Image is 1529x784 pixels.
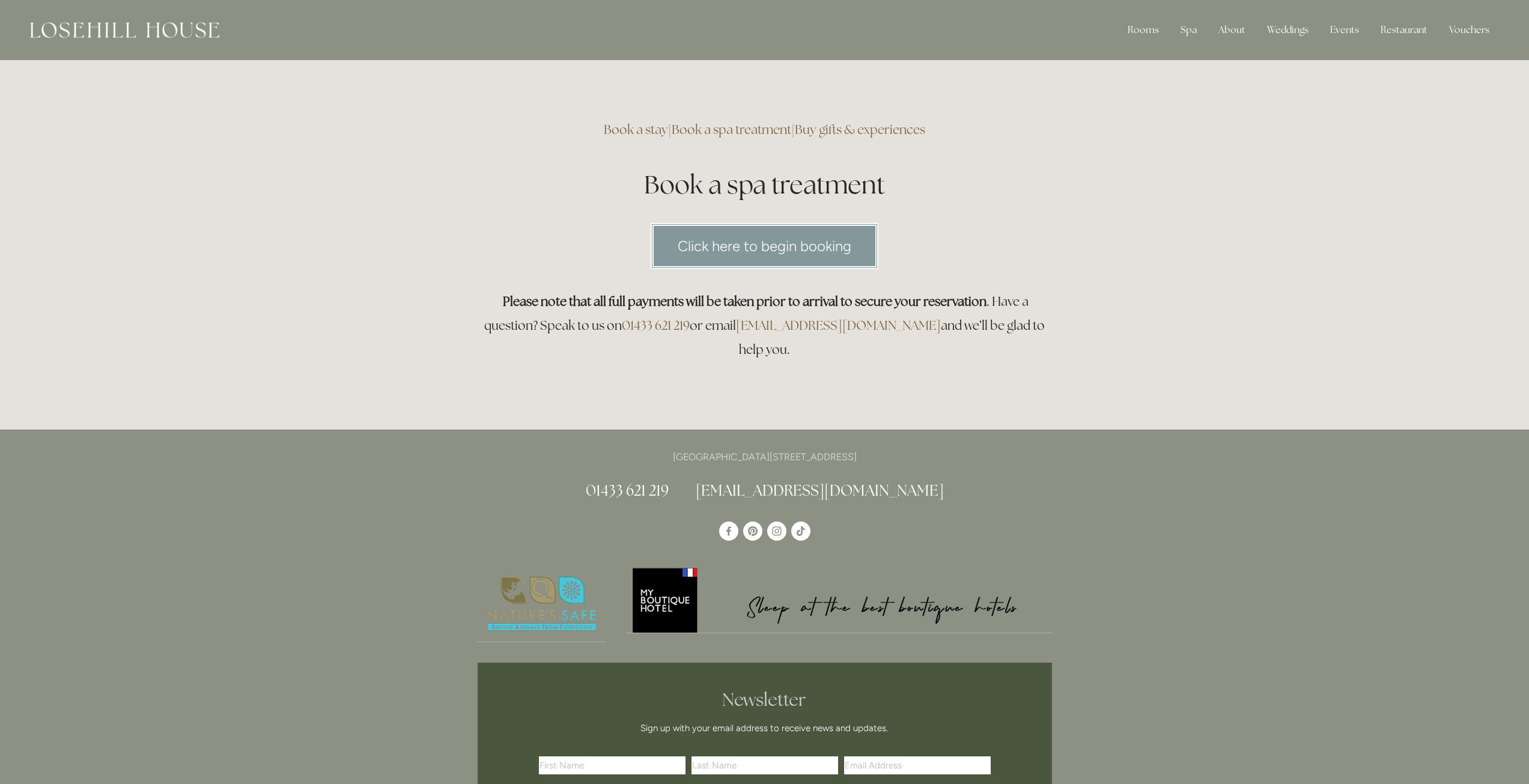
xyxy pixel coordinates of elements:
[672,121,791,138] a: Book a spa treatment
[743,521,762,541] a: Pinterest
[791,521,810,541] a: TikTok
[767,521,786,541] a: Instagram
[736,317,941,333] a: [EMAIL_ADDRESS][DOMAIN_NAME]
[1371,18,1437,42] div: Restaurant
[478,566,606,642] img: Nature's Safe - Logo
[1171,18,1206,42] div: Spa
[478,449,1052,465] p: [GEOGRAPHIC_DATA][STREET_ADDRESS]
[626,566,1052,633] img: My Boutique Hotel - Logo
[795,121,925,138] a: Buy gifts & experiences
[478,167,1052,202] h1: Book a spa treatment
[1439,18,1499,42] a: Vouchers
[1257,18,1318,42] div: Weddings
[1118,18,1169,42] div: Rooms
[478,118,1052,142] h3: | |
[543,689,986,711] h2: Newsletter
[1209,18,1255,42] div: About
[692,756,838,774] input: Last Name
[1321,18,1369,42] div: Events
[543,721,986,735] p: Sign up with your email address to receive news and updates.
[719,521,738,541] a: Losehill House Hotel & Spa
[696,481,944,500] a: [EMAIL_ADDRESS][DOMAIN_NAME]
[586,481,669,500] a: 01433 621 219
[604,121,668,138] a: Book a stay
[539,756,685,774] input: First Name
[651,223,878,269] a: Click here to begin booking
[503,293,986,309] strong: Please note that all full payments will be taken prior to arrival to secure your reservation
[844,756,991,774] input: Email Address
[478,290,1052,362] h3: . Have a question? Speak to us on or email and we’ll be glad to help you.
[30,22,219,38] img: Losehill House
[622,317,690,333] a: 01433 621 219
